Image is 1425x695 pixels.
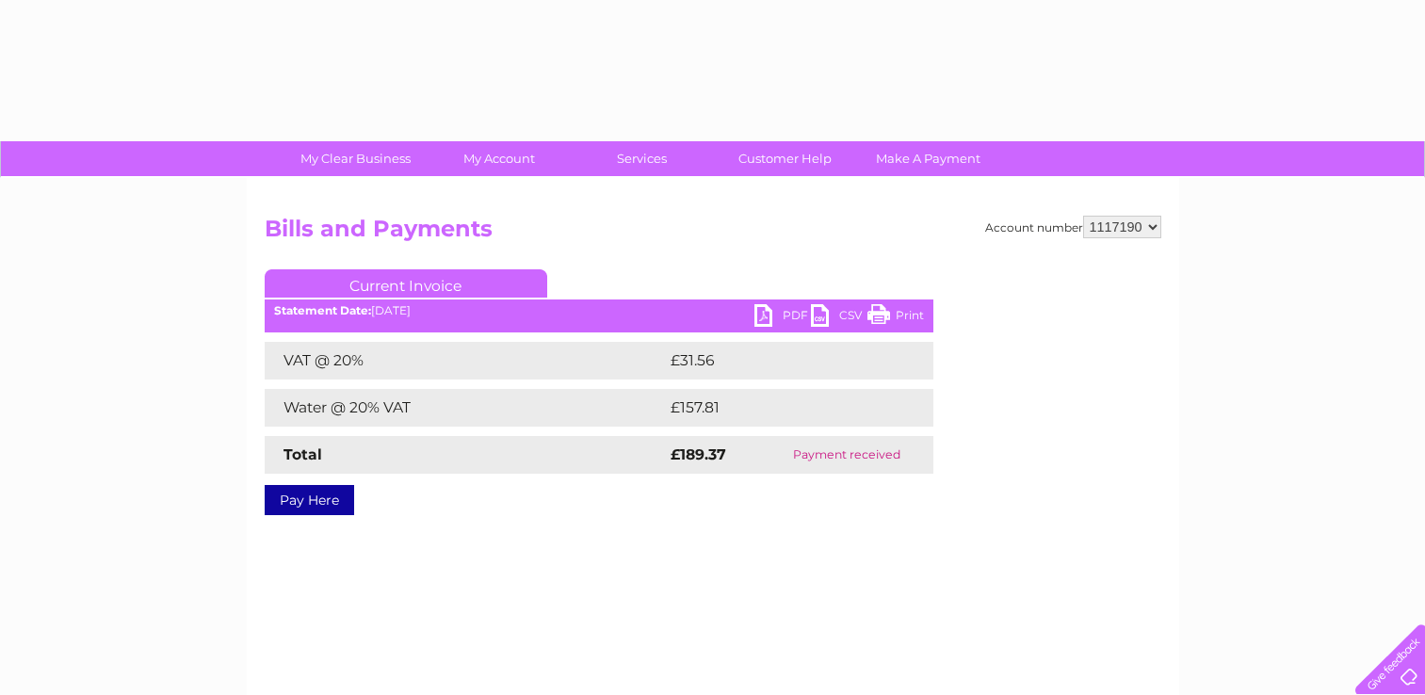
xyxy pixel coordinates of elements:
[666,342,894,380] td: £31.56
[850,141,1006,176] a: Make A Payment
[754,304,811,331] a: PDF
[283,445,322,463] strong: Total
[867,304,924,331] a: Print
[265,216,1161,251] h2: Bills and Payments
[265,342,666,380] td: VAT @ 20%
[985,216,1161,238] div: Account number
[666,389,897,427] td: £157.81
[265,485,354,515] a: Pay Here
[265,304,933,317] div: [DATE]
[564,141,720,176] a: Services
[671,445,726,463] strong: £189.37
[278,141,433,176] a: My Clear Business
[811,304,867,331] a: CSV
[421,141,576,176] a: My Account
[265,269,547,298] a: Current Invoice
[707,141,863,176] a: Customer Help
[761,436,932,474] td: Payment received
[265,389,666,427] td: Water @ 20% VAT
[274,303,371,317] b: Statement Date:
